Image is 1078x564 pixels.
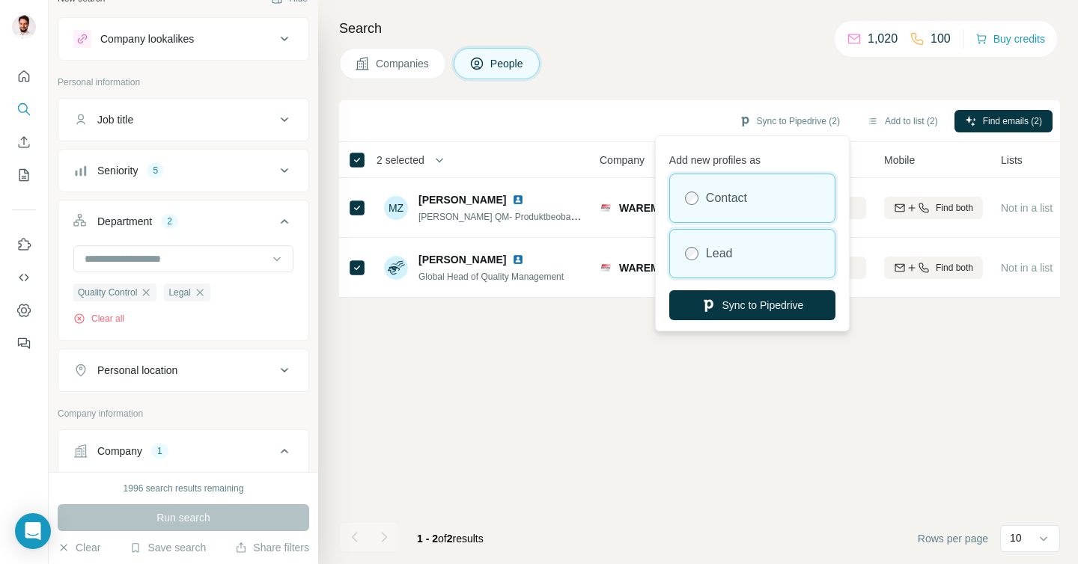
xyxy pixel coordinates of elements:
[918,531,988,546] span: Rows per page
[58,203,308,245] button: Department2
[417,533,484,545] span: results
[147,164,164,177] div: 5
[58,76,309,89] p: Personal information
[983,114,1042,128] span: Find emails (2)
[936,261,973,275] span: Find both
[12,264,36,291] button: Use Surfe API
[339,18,1060,39] h4: Search
[931,30,951,48] p: 100
[447,533,453,545] span: 2
[12,129,36,156] button: Enrich CSV
[12,297,36,324] button: Dashboard
[12,63,36,90] button: Quick start
[418,272,564,282] span: Global Head of Quality Management
[418,252,506,267] span: [PERSON_NAME]
[512,254,524,266] img: LinkedIn logo
[1001,262,1053,274] span: Not in a list
[12,162,36,188] button: My lists
[58,407,309,420] p: Company information
[954,110,1053,132] button: Find emails (2)
[1001,202,1053,214] span: Not in a list
[600,153,645,168] span: Company
[1001,153,1023,168] span: Lists
[58,352,308,388] button: Personal location
[124,482,244,495] div: 1996 search results remaining
[884,257,983,279] button: Find both
[619,200,694,215] span: WAREMA Renkhoff SE
[58,153,308,188] button: Seniority5
[377,153,424,168] span: 2 selected
[12,231,36,258] button: Use Surfe on LinkedIn
[669,290,835,320] button: Sync to Pipedrive
[868,30,898,48] p: 1,020
[856,110,948,132] button: Add to list (2)
[151,444,168,458] div: 1
[376,56,430,71] span: Companies
[669,147,835,168] p: Add new profiles as
[73,312,124,325] button: Clear all
[936,201,973,215] span: Find both
[512,194,524,206] img: LinkedIn logo
[78,286,137,299] span: Quality Control
[706,245,733,263] label: Lead
[600,262,612,274] img: Logo of WAREMA Renkhoff SE
[97,112,133,127] div: Job title
[975,28,1045,49] button: Buy credits
[384,256,408,280] img: Avatar
[97,444,142,459] div: Company
[728,110,850,132] button: Sync to Pipedrive (2)
[97,214,152,229] div: Department
[100,31,194,46] div: Company lookalikes
[418,210,597,222] span: [PERSON_NAME] QM- Produktbeobachtung
[384,196,408,220] div: MZ
[58,433,308,475] button: Company1
[600,202,612,214] img: Logo of WAREMA Renkhoff SE
[97,363,177,378] div: Personal location
[884,153,915,168] span: Mobile
[130,540,206,555] button: Save search
[168,286,190,299] span: Legal
[418,192,506,207] span: [PERSON_NAME]
[12,330,36,357] button: Feedback
[235,540,309,555] button: Share filters
[438,533,447,545] span: of
[15,513,51,549] div: Open Intercom Messenger
[490,56,525,71] span: People
[161,215,178,228] div: 2
[1010,530,1022,545] p: 10
[12,96,36,123] button: Search
[12,15,36,39] img: Avatar
[58,540,100,555] button: Clear
[884,197,983,219] button: Find both
[619,260,694,275] span: WAREMA Renkhoff SE
[417,533,438,545] span: 1 - 2
[706,189,747,207] label: Contact
[58,21,308,57] button: Company lookalikes
[58,102,308,138] button: Job title
[97,163,138,178] div: Seniority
